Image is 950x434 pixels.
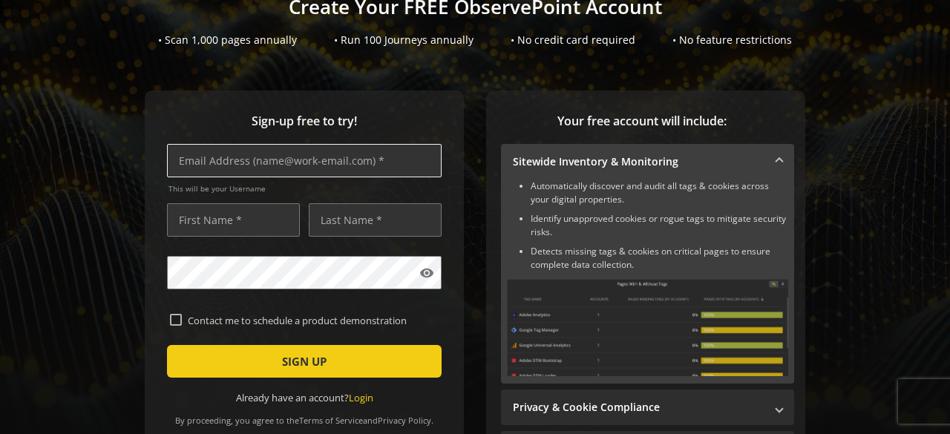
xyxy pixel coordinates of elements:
div: By proceeding, you agree to the and . [167,405,442,426]
input: Last Name * [309,203,442,237]
span: Sign-up free to try! [167,113,442,130]
li: Automatically discover and audit all tags & cookies across your digital properties. [531,180,788,206]
mat-expansion-panel-header: Sitewide Inventory & Monitoring [501,144,794,180]
mat-panel-title: Sitewide Inventory & Monitoring [513,154,764,169]
input: Email Address (name@work-email.com) * [167,144,442,177]
div: • Scan 1,000 pages annually [158,33,297,47]
label: Contact me to schedule a product demonstration [182,314,439,327]
mat-icon: visibility [419,266,434,280]
div: • Run 100 Journeys annually [334,33,474,47]
a: Terms of Service [299,415,363,426]
span: SIGN UP [282,348,327,375]
span: This will be your Username [168,183,442,194]
li: Identify unapproved cookies or rogue tags to mitigate security risks. [531,212,788,239]
img: Sitewide Inventory & Monitoring [507,279,788,376]
div: Sitewide Inventory & Monitoring [501,180,794,384]
div: • No credit card required [511,33,635,47]
a: Login [349,391,373,404]
div: Already have an account? [167,391,442,405]
mat-expansion-panel-header: Privacy & Cookie Compliance [501,389,794,425]
a: Privacy Policy [378,415,431,426]
li: Detects missing tags & cookies on critical pages to ensure complete data collection. [531,245,788,272]
mat-panel-title: Privacy & Cookie Compliance [513,400,764,415]
div: • No feature restrictions [672,33,792,47]
input: First Name * [167,203,300,237]
span: Your free account will include: [501,113,783,130]
button: SIGN UP [167,345,442,378]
